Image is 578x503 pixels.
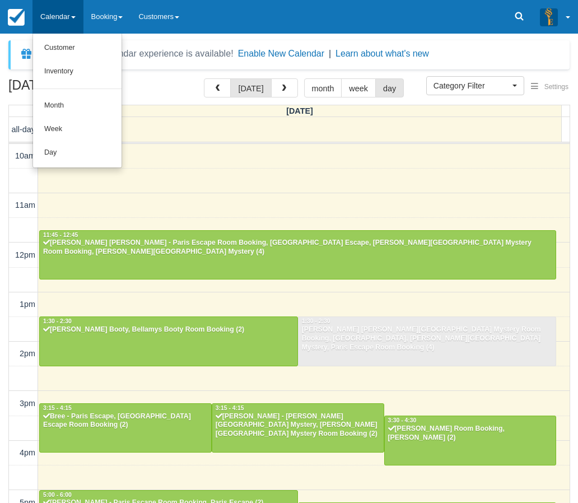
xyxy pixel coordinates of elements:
a: Inventory [33,60,122,83]
div: Bree - Paris Escape, [GEOGRAPHIC_DATA] Escape Room Booking (2) [43,412,208,430]
a: 11:45 - 12:45[PERSON_NAME] [PERSON_NAME] - Paris Escape Room Booking, [GEOGRAPHIC_DATA] Escape, [... [39,230,556,280]
div: [PERSON_NAME] - [PERSON_NAME][GEOGRAPHIC_DATA] Mystery, [PERSON_NAME][GEOGRAPHIC_DATA] Mystery Ro... [215,412,381,439]
span: | [329,49,331,58]
span: 12pm [15,250,35,259]
button: month [304,78,342,97]
button: Category Filter [426,76,524,95]
span: 1pm [20,300,35,309]
div: [PERSON_NAME] Room Booking, [PERSON_NAME] (2) [388,425,553,443]
div: [PERSON_NAME] [PERSON_NAME] - Paris Escape Room Booking, [GEOGRAPHIC_DATA] Escape, [PERSON_NAME][... [43,239,553,257]
a: Day [33,141,122,165]
a: Month [33,94,122,118]
a: Week [33,118,122,141]
img: checkfront-main-nav-mini-logo.png [8,9,25,26]
span: 11:45 - 12:45 [43,232,78,238]
button: Enable New Calendar [238,48,324,59]
div: [PERSON_NAME] [PERSON_NAME][GEOGRAPHIC_DATA] Mystery Room Booking, [GEOGRAPHIC_DATA], [PERSON_NAM... [301,325,553,352]
button: Settings [524,79,575,95]
div: A new Booking Calendar experience is available! [38,47,234,60]
a: 3:15 - 4:15[PERSON_NAME] - [PERSON_NAME][GEOGRAPHIC_DATA] Mystery, [PERSON_NAME][GEOGRAPHIC_DATA]... [212,403,384,453]
span: 2pm [20,349,35,358]
span: 3pm [20,399,35,408]
span: 5:00 - 6:00 [43,492,72,498]
span: 3:30 - 4:30 [388,417,417,423]
span: 4pm [20,448,35,457]
button: week [341,78,376,97]
span: 1:30 - 2:30 [43,318,72,324]
span: 1:30 - 2:30 [302,318,330,324]
h2: [DATE] [8,78,150,99]
span: 10am [15,151,35,160]
span: 11am [15,201,35,209]
a: 3:30 - 4:30[PERSON_NAME] Room Booking, [PERSON_NAME] (2) [384,416,557,465]
span: 3:15 - 4:15 [43,405,72,411]
a: Customer [33,36,122,60]
span: all-day [12,125,35,134]
a: 1:30 - 2:30[PERSON_NAME] Booty, Bellamys Booty Room Booking (2) [39,316,298,366]
button: day [375,78,404,97]
img: A3 [540,8,558,26]
button: [DATE] [230,78,271,97]
span: [DATE] [286,106,313,115]
span: Category Filter [433,80,510,91]
ul: Calendar [32,34,122,168]
div: [PERSON_NAME] Booty, Bellamys Booty Room Booking (2) [43,325,295,334]
a: 3:15 - 4:15Bree - Paris Escape, [GEOGRAPHIC_DATA] Escape Room Booking (2) [39,403,212,453]
span: Settings [544,83,568,91]
a: 1:30 - 2:30[PERSON_NAME] [PERSON_NAME][GEOGRAPHIC_DATA] Mystery Room Booking, [GEOGRAPHIC_DATA], ... [298,316,557,366]
span: 3:15 - 4:15 [216,405,244,411]
a: Learn about what's new [335,49,429,58]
